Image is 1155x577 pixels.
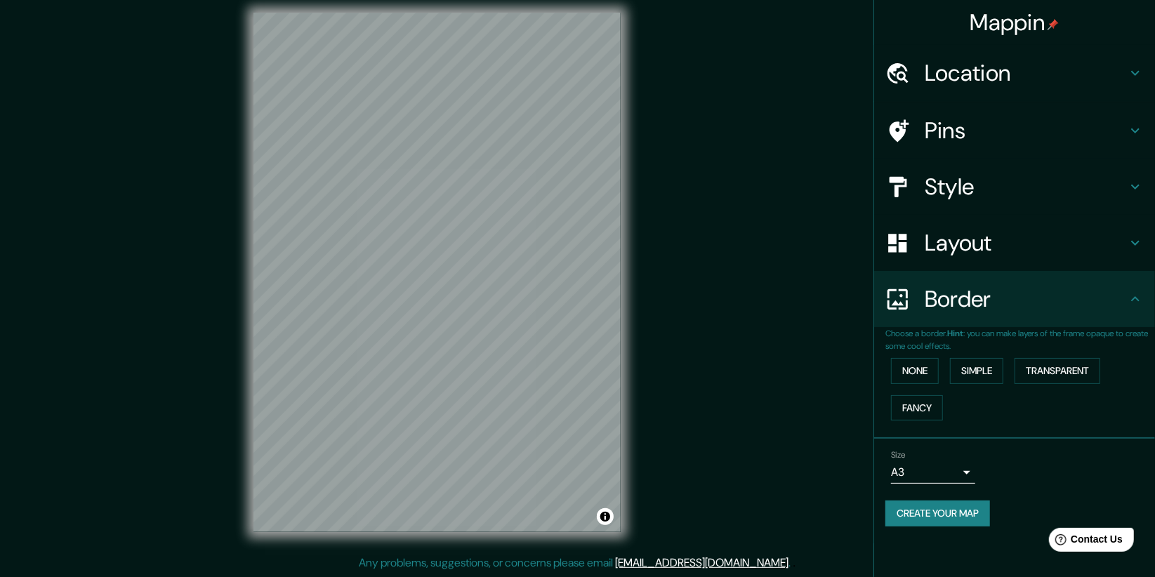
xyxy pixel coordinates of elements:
[885,327,1155,352] p: Choose a border. : you can make layers of the frame opaque to create some cool effects.
[1048,19,1059,30] img: pin-icon.png
[874,215,1155,271] div: Layout
[970,8,1060,37] h4: Mappin
[359,555,791,571] p: Any problems, suggestions, or concerns please email .
[885,500,990,526] button: Create your map
[925,229,1127,257] h4: Layout
[925,285,1127,313] h4: Border
[874,45,1155,101] div: Location
[925,117,1127,145] h4: Pins
[253,13,621,532] canvas: Map
[874,102,1155,159] div: Pins
[874,159,1155,215] div: Style
[1030,522,1140,562] iframe: Help widget launcher
[925,173,1127,201] h4: Style
[925,59,1127,87] h4: Location
[793,555,796,571] div: .
[791,555,793,571] div: .
[874,271,1155,327] div: Border
[891,358,939,384] button: None
[891,461,975,484] div: A3
[950,358,1003,384] button: Simple
[616,555,789,570] a: [EMAIL_ADDRESS][DOMAIN_NAME]
[947,328,963,339] b: Hint
[1015,358,1100,384] button: Transparent
[597,508,614,525] button: Toggle attribution
[891,449,906,461] label: Size
[891,395,943,421] button: Fancy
